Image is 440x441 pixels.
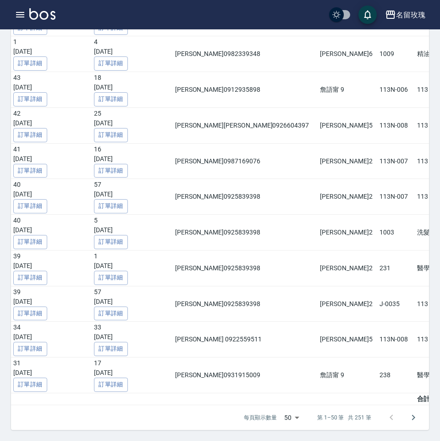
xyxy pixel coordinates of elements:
a: 訂單詳細 [13,128,47,142]
td: [PERSON_NAME]5 [318,107,377,143]
p: [DATE] [13,190,89,199]
td: [PERSON_NAME]0931915009 [173,357,318,393]
td: [PERSON_NAME][PERSON_NAME]0926604397 [173,107,318,143]
p: 每頁顯示數量 [244,413,277,422]
td: [PERSON_NAME]5 [318,322,377,357]
td: 40 [11,215,92,251]
p: [DATE] [13,297,89,307]
td: 42 [11,107,92,143]
td: [PERSON_NAME]2 [318,179,377,215]
p: [DATE] [13,47,89,56]
p: [DATE] [13,332,89,342]
p: [DATE] [13,83,89,92]
a: 訂單詳細 [13,271,47,285]
td: 34 [11,322,92,357]
p: [DATE] [94,225,170,235]
p: [DATE] [94,83,170,92]
td: 40 [11,179,92,215]
td: 113N-007 [377,143,414,179]
td: [PERSON_NAME]6 [318,36,377,72]
td: [PERSON_NAME]2 [318,286,377,322]
td: 16 [92,143,172,179]
button: 名留玫瑰 [381,6,429,24]
td: [PERSON_NAME] 0922559511 [173,322,318,357]
p: [DATE] [13,368,89,378]
td: 1003 [377,215,414,251]
td: [PERSON_NAME]0912935898 [173,72,318,108]
td: [PERSON_NAME]2 [318,215,377,251]
p: [DATE] [94,154,170,164]
p: [DATE] [94,261,170,271]
p: [DATE] [94,332,170,342]
a: 訂單詳細 [94,92,128,106]
p: 第 1–50 筆 共 251 筆 [317,413,371,422]
a: 訂單詳細 [13,378,47,392]
td: 39 [11,286,92,322]
td: [PERSON_NAME]0987169076 [173,143,318,179]
a: 訂單詳細 [13,235,47,249]
a: 訂單詳細 [94,378,128,392]
td: 1009 [377,36,414,72]
a: 訂單詳細 [13,56,47,71]
p: [DATE] [94,297,170,307]
td: 4 [92,36,172,72]
p: [DATE] [94,118,170,128]
button: save [358,6,377,24]
p: [DATE] [13,225,89,235]
td: 238 [377,357,414,393]
div: 名留玫瑰 [396,9,425,21]
td: 231 [377,250,414,286]
td: [PERSON_NAME]0925839398 [173,179,318,215]
p: [DATE] [94,190,170,199]
img: Logo [29,8,55,20]
td: 5 [92,215,172,251]
a: 訂單詳細 [94,199,128,213]
td: 詹語甯 9 [318,357,377,393]
a: 訂單詳細 [94,56,128,71]
a: 訂單詳細 [13,307,47,321]
p: [DATE] [13,118,89,128]
td: 39 [11,250,92,286]
td: 詹語甯 9 [318,72,377,108]
td: 57 [92,179,172,215]
a: 訂單詳細 [13,342,47,356]
div: 50 [280,405,302,430]
td: [PERSON_NAME]0982339348 [173,36,318,72]
a: 訂單詳細 [94,235,128,249]
td: 113N-006 [377,72,414,108]
td: 31 [11,357,92,393]
td: 113N-008 [377,107,414,143]
a: 訂單詳細 [13,92,47,106]
td: [PERSON_NAME]2 [318,143,377,179]
td: 1 [92,250,172,286]
td: 41 [11,143,92,179]
a: 訂單詳細 [94,307,128,321]
a: 訂單詳細 [94,164,128,178]
a: 訂單詳細 [13,199,47,213]
button: Go to next page [402,407,424,429]
a: 訂單詳細 [94,342,128,356]
td: 113N-008 [377,322,414,357]
td: 18 [92,72,172,108]
td: 1 [11,36,92,72]
a: 訂單詳細 [94,128,128,142]
p: [DATE] [13,261,89,271]
p: [DATE] [94,47,170,56]
a: 訂單詳細 [94,271,128,285]
p: [DATE] [94,368,170,378]
td: [PERSON_NAME]0925839398 [173,250,318,286]
a: 訂單詳細 [13,164,47,178]
p: [DATE] [13,154,89,164]
td: J-0035 [377,286,414,322]
td: 113N-007 [377,179,414,215]
td: 43 [11,72,92,108]
td: [PERSON_NAME]0925839398 [173,286,318,322]
td: [PERSON_NAME]0925839398 [173,215,318,251]
td: 57 [92,286,172,322]
td: 25 [92,107,172,143]
td: [PERSON_NAME]2 [318,250,377,286]
td: 33 [92,322,172,357]
td: 17 [92,357,172,393]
